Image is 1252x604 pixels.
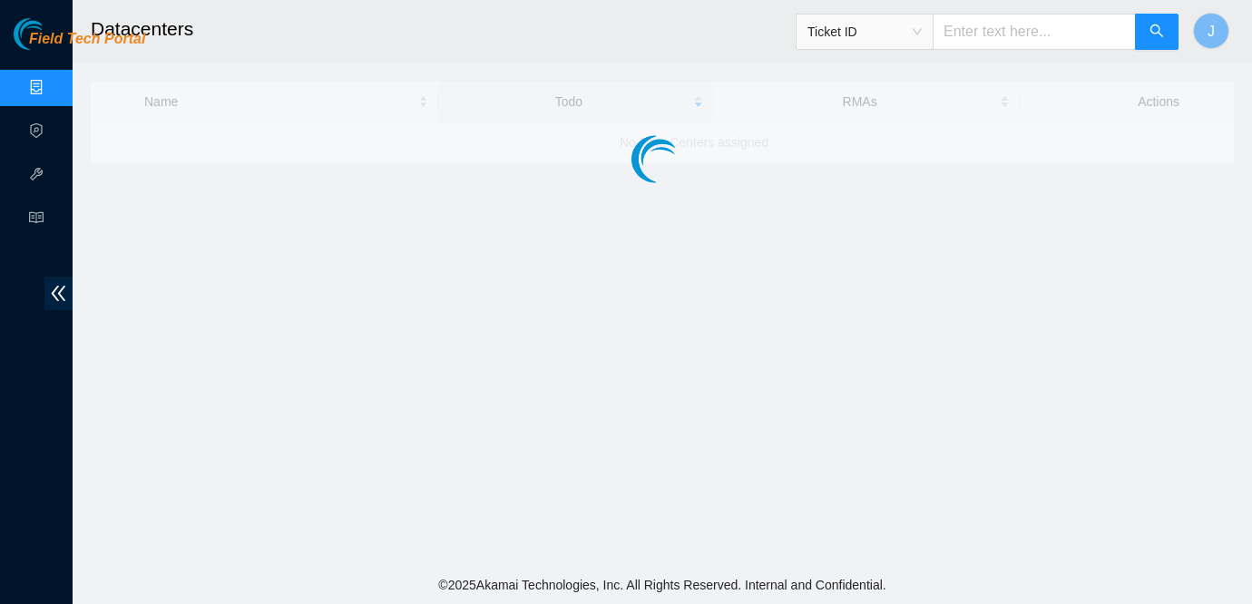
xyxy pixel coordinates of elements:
span: Ticket ID [807,18,922,45]
span: search [1149,24,1164,41]
a: Akamai TechnologiesField Tech Portal [14,33,145,56]
input: Enter text here... [933,14,1136,50]
button: J [1193,13,1229,49]
button: search [1135,14,1179,50]
span: J [1208,20,1215,43]
span: read [29,202,44,239]
span: double-left [44,277,73,310]
span: Field Tech Portal [29,31,145,48]
footer: © 2025 Akamai Technologies, Inc. All Rights Reserved. Internal and Confidential. [73,566,1252,604]
img: Akamai Technologies [14,18,92,50]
